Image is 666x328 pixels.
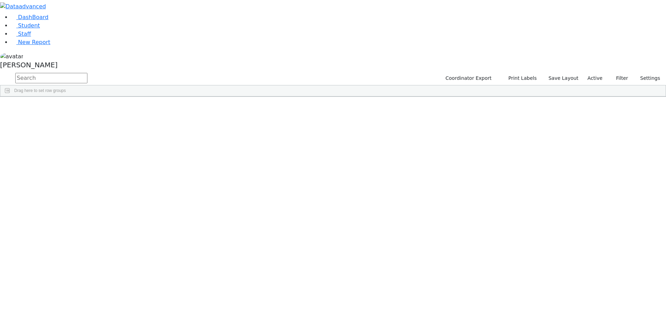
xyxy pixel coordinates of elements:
[14,88,66,93] span: Drag here to set row groups
[11,39,50,45] a: New Report
[11,14,49,20] a: DashBoard
[11,22,40,29] a: Student
[441,73,495,84] button: Coordinator Export
[545,73,581,84] button: Save Layout
[15,73,87,83] input: Search
[18,22,40,29] span: Student
[18,14,49,20] span: DashBoard
[18,31,31,37] span: Staff
[607,73,631,84] button: Filter
[631,73,663,84] button: Settings
[584,73,606,84] label: Active
[18,39,50,45] span: New Report
[500,73,540,84] button: Print Labels
[11,31,31,37] a: Staff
